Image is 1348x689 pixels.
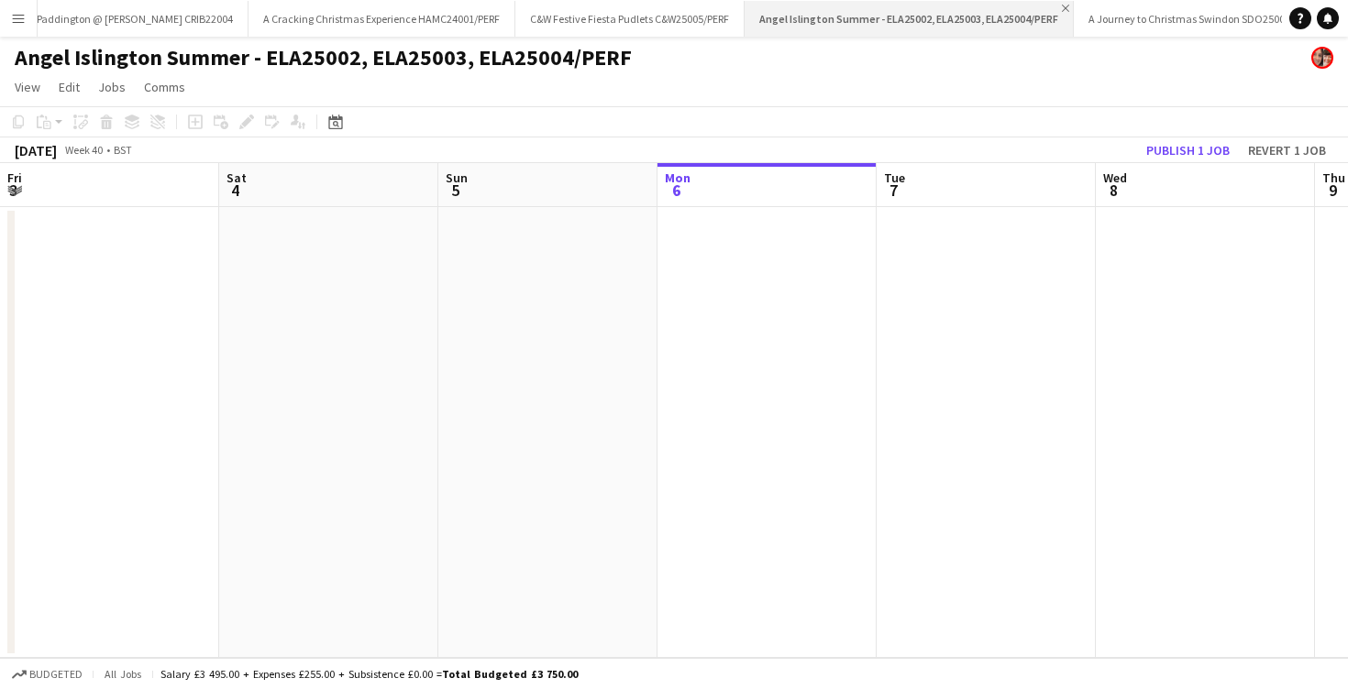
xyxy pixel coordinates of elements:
span: Jobs [98,79,126,95]
span: 5 [443,180,468,201]
span: Tue [884,170,905,186]
app-user-avatar: Performer Department [1311,47,1333,69]
a: Edit [51,75,87,99]
span: Fri [7,170,22,186]
span: Mon [665,170,691,186]
a: Jobs [91,75,133,99]
span: View [15,79,40,95]
span: Wed [1103,170,1127,186]
span: 9 [1320,180,1345,201]
span: 7 [881,180,905,201]
span: Comms [144,79,185,95]
span: Total Budgeted £3 750.00 [442,667,578,681]
span: All jobs [101,667,145,681]
span: 3 [5,180,22,201]
span: Week 40 [61,143,106,157]
div: Salary £3 495.00 + Expenses £255.00 + Subsistence £0.00 = [160,667,578,681]
span: Budgeted [29,668,83,681]
span: Sat [227,170,247,186]
button: Budgeted [9,664,85,684]
a: View [7,75,48,99]
span: 4 [224,180,247,201]
button: A Cracking Christmas Experience HAMC24001/PERF [249,1,515,37]
button: Revert 1 job [1241,138,1333,162]
button: C&W Festive Fiesta Pudlets C&W25005/PERF [515,1,745,37]
a: Comms [137,75,193,99]
button: Paddington @ [PERSON_NAME] CRIB22004 [22,1,249,37]
span: Sun [446,170,468,186]
button: Angel Islington Summer - ELA25002, ELA25003, ELA25004/PERF [745,1,1074,37]
button: Publish 1 job [1139,138,1237,162]
div: [DATE] [15,141,57,159]
span: 6 [662,180,691,201]
div: BST [114,143,132,157]
button: A Journey to Christmas Swindon SDO25003/PERF [1074,1,1331,37]
span: 8 [1100,180,1127,201]
h1: Angel Islington Summer - ELA25002, ELA25003, ELA25004/PERF [15,44,632,71]
span: Edit [59,79,80,95]
span: Thu [1322,170,1345,186]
